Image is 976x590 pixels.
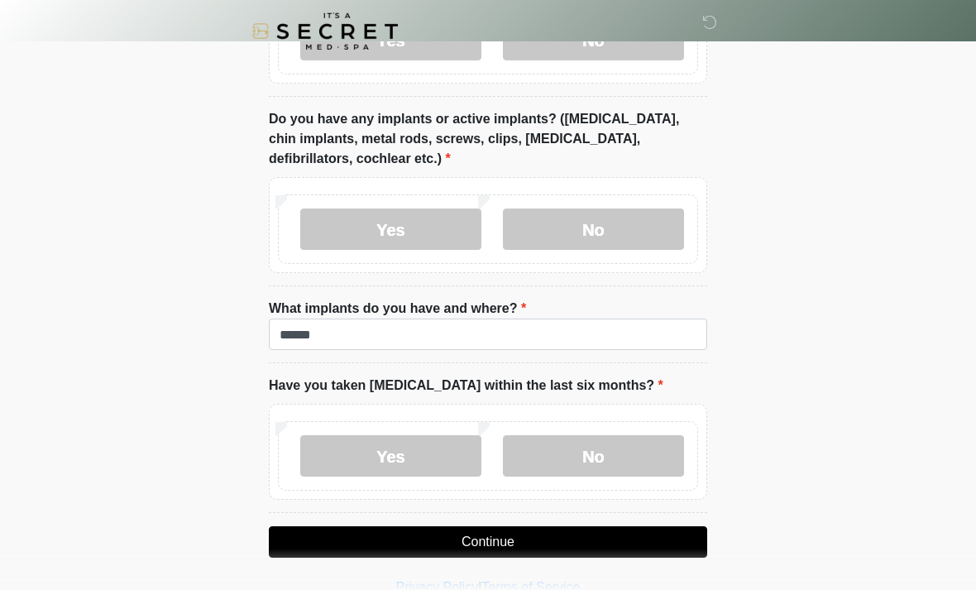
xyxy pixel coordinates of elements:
label: No [503,435,684,477]
label: What implants do you have and where? [269,299,526,319]
label: No [503,209,684,250]
img: It's A Secret Med Spa Logo [252,12,398,50]
button: Continue [269,526,707,558]
label: Have you taken [MEDICAL_DATA] within the last six months? [269,376,663,396]
label: Yes [300,209,481,250]
label: Do you have any implants or active implants? ([MEDICAL_DATA], chin implants, metal rods, screws, ... [269,109,707,169]
label: Yes [300,435,481,477]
